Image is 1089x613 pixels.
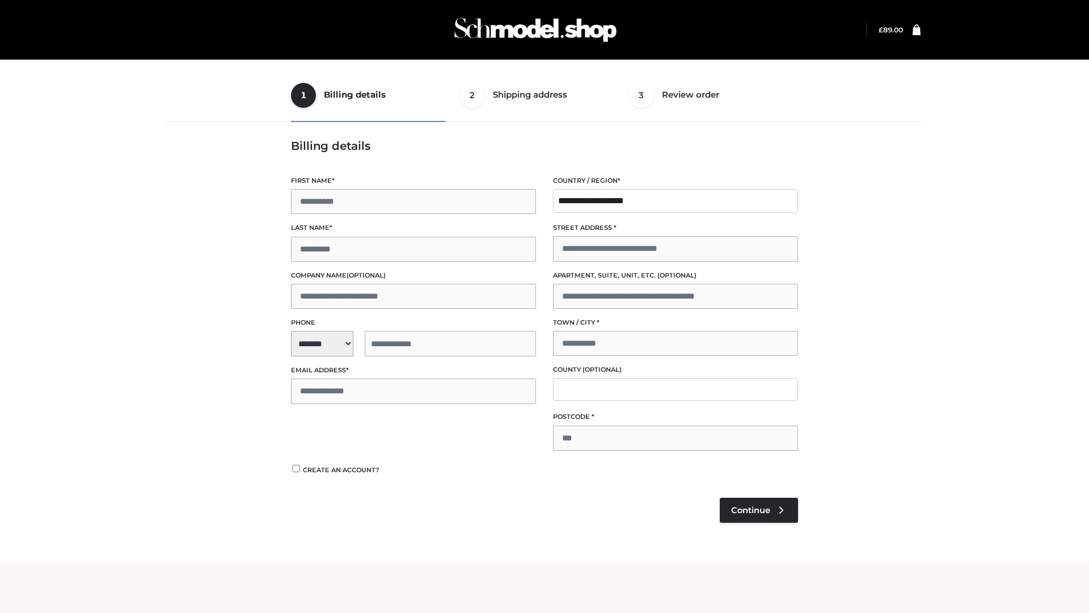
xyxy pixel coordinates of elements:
[720,498,798,523] a: Continue
[583,366,622,373] span: (optional)
[553,175,798,186] label: Country / Region
[553,364,798,375] label: County
[450,7,621,52] img: Schmodel Admin 964
[291,317,536,328] label: Phone
[291,465,301,472] input: Create an account?
[553,317,798,328] label: Town / City
[731,505,770,515] span: Continue
[553,412,798,422] label: Postcode
[347,271,386,279] span: (optional)
[657,271,697,279] span: (optional)
[553,222,798,233] label: Street address
[553,270,798,281] label: Apartment, suite, unit, etc.
[879,26,903,34] a: £89.00
[303,466,379,474] span: Create an account?
[291,270,536,281] label: Company name
[291,175,536,186] label: First name
[291,365,536,376] label: Email address
[291,139,798,153] h3: Billing details
[291,222,536,233] label: Last name
[879,26,903,34] bdi: 89.00
[879,26,883,34] span: £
